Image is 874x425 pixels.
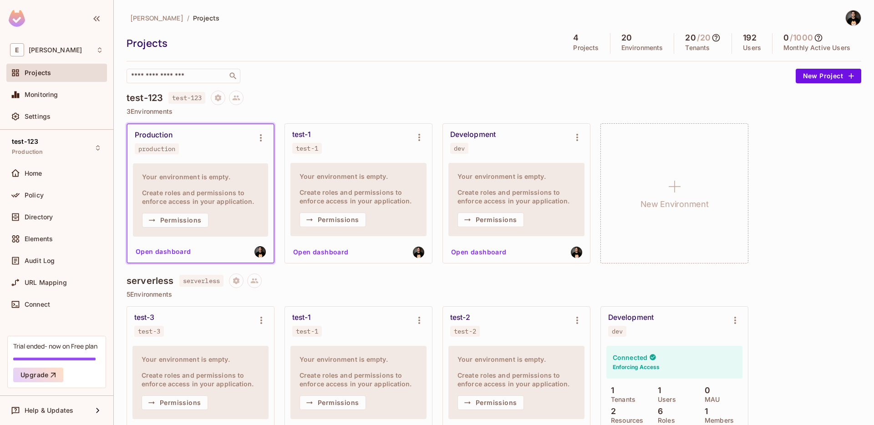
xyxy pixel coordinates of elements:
p: 0 [700,386,710,395]
p: Users [653,396,676,403]
h1: New Environment [640,197,709,211]
p: MAU [700,396,720,403]
h4: Connected [613,353,647,362]
div: test-1 [296,145,318,152]
h5: / 20 [697,33,711,42]
h5: 4 [573,33,579,42]
div: test-2 [454,328,476,335]
div: Development [608,313,654,322]
p: 1 [700,407,708,416]
div: Projects [127,36,558,50]
button: Environment settings [410,311,428,329]
div: test-1 [292,313,311,322]
h5: 20 [685,33,696,42]
span: test-123 [168,92,205,104]
p: Roles [653,417,675,424]
p: 2 [606,407,616,416]
span: Audit Log [25,257,55,264]
span: Help & Updates [25,407,73,414]
div: Production [135,131,173,140]
h5: 20 [621,33,632,42]
div: test-1 [296,328,318,335]
h4: Your environment is empty. [457,355,575,364]
p: Members [700,417,734,424]
h5: 0 [783,33,789,42]
p: Projects [573,44,599,51]
span: Settings [25,113,51,120]
p: Environments [621,44,663,51]
li: / [187,14,189,22]
div: test-3 [134,313,154,322]
button: Permissions [300,395,366,410]
p: 3 Environments [127,108,861,115]
button: Open dashboard [290,245,352,259]
button: Environment settings [726,311,744,329]
p: 1 [606,386,614,395]
span: Production [12,148,43,156]
span: serverless [179,275,224,287]
span: Policy [25,192,44,199]
h4: Your environment is empty. [300,355,417,364]
div: Development [450,130,496,139]
div: Trial ended- now on Free plan [13,342,97,350]
div: test-2 [450,313,470,322]
img: Eli Moshkovich [846,10,861,25]
span: Elements [25,235,53,243]
button: Permissions [457,212,524,227]
span: Home [25,170,42,177]
span: Monitoring [25,91,58,98]
button: Environment settings [252,129,270,147]
h4: Your environment is empty. [457,172,575,181]
button: New Project [796,69,861,83]
span: URL Mapping [25,279,67,286]
h4: Create roles and permissions to enforce access in your application. [457,371,575,388]
h4: Create roles and permissions to enforce access in your application. [142,188,259,206]
h6: Enforcing Access [613,363,660,371]
div: production [138,145,175,152]
h4: Create roles and permissions to enforce access in your application. [300,188,417,205]
h4: Your environment is empty. [300,172,417,181]
h5: / 1000 [790,33,813,42]
button: Environment settings [568,311,586,329]
button: Environment settings [252,311,270,329]
span: test-123 [12,138,38,145]
span: [PERSON_NAME] [130,14,183,22]
span: Projects [193,14,219,22]
button: Permissions [300,212,366,227]
div: test-1 [292,130,311,139]
div: test-3 [138,328,160,335]
span: E [10,43,24,56]
button: Open dashboard [447,245,510,259]
h4: Create roles and permissions to enforce access in your application. [457,188,575,205]
p: Monthly Active Users [783,44,850,51]
span: Project settings [229,278,244,287]
h4: Your environment is empty. [142,172,259,181]
img: eli@permit.io [571,247,582,258]
h5: 192 [743,33,756,42]
span: Workspace: Eli [29,46,82,54]
button: Permissions [142,213,208,228]
p: Users [743,44,761,51]
p: Tenants [685,44,710,51]
span: Project settings [211,95,225,104]
p: 5 Environments [127,291,861,298]
h4: test-123 [127,92,163,103]
img: eli@permit.io [413,247,424,258]
img: SReyMgAAAABJRU5ErkJggg== [9,10,25,27]
p: Resources [606,417,643,424]
p: 6 [653,407,663,416]
button: Environment settings [568,128,586,147]
h4: Create roles and permissions to enforce access in your application. [300,371,417,388]
button: Permissions [457,395,524,410]
button: Environment settings [410,128,428,147]
h4: serverless [127,275,174,286]
img: eli@permit.io [254,246,266,258]
button: Upgrade [13,368,63,382]
span: Connect [25,301,50,308]
h4: Create roles and permissions to enforce access in your application. [142,371,259,388]
button: Permissions [142,395,208,410]
p: Tenants [606,396,635,403]
h4: Your environment is empty. [142,355,259,364]
div: dev [454,145,465,152]
button: Open dashboard [132,244,195,259]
